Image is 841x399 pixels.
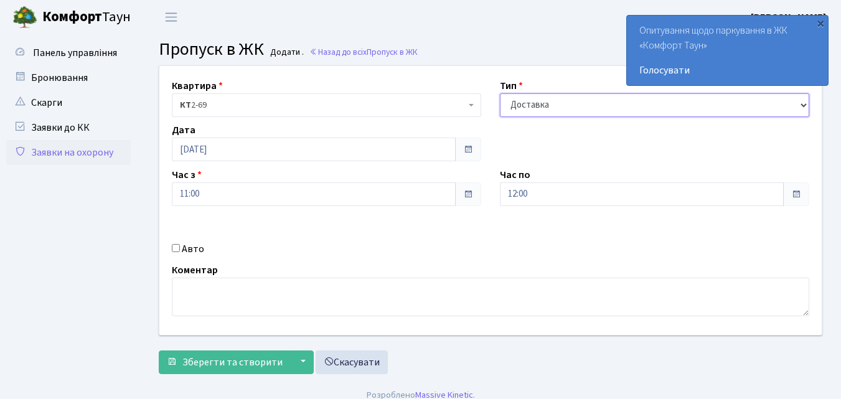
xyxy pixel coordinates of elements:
div: Опитування щодо паркування в ЖК «Комфорт Таун» [627,16,828,85]
small: Додати . [268,47,304,58]
a: Бронювання [6,65,131,90]
span: Таун [42,7,131,28]
a: Скасувати [316,350,388,374]
a: Заявки на охорону [6,140,131,165]
label: Час з [172,167,202,182]
a: Голосувати [639,63,815,78]
b: КТ [180,99,191,111]
img: logo.png [12,5,37,30]
button: Зберегти та створити [159,350,291,374]
label: Квартира [172,78,223,93]
a: Панель управління [6,40,131,65]
a: Назад до всіхПропуск в ЖК [309,46,418,58]
button: Переключити навігацію [156,7,187,27]
span: Пропуск в ЖК [367,46,418,58]
div: × [814,17,827,29]
label: Час по [500,167,530,182]
b: Комфорт [42,7,102,27]
span: <b>КТ</b>&nbsp;&nbsp;&nbsp;&nbsp;2-69 [172,93,481,117]
label: Коментар [172,263,218,278]
label: Дата [172,123,195,138]
a: [PERSON_NAME] [751,10,826,25]
label: Тип [500,78,523,93]
b: [PERSON_NAME] [751,11,826,24]
span: Зберегти та створити [182,355,283,369]
a: Скарги [6,90,131,115]
a: Заявки до КК [6,115,131,140]
label: Авто [182,242,204,256]
span: <b>КТ</b>&nbsp;&nbsp;&nbsp;&nbsp;2-69 [180,99,466,111]
span: Пропуск в ЖК [159,37,264,62]
span: Панель управління [33,46,117,60]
